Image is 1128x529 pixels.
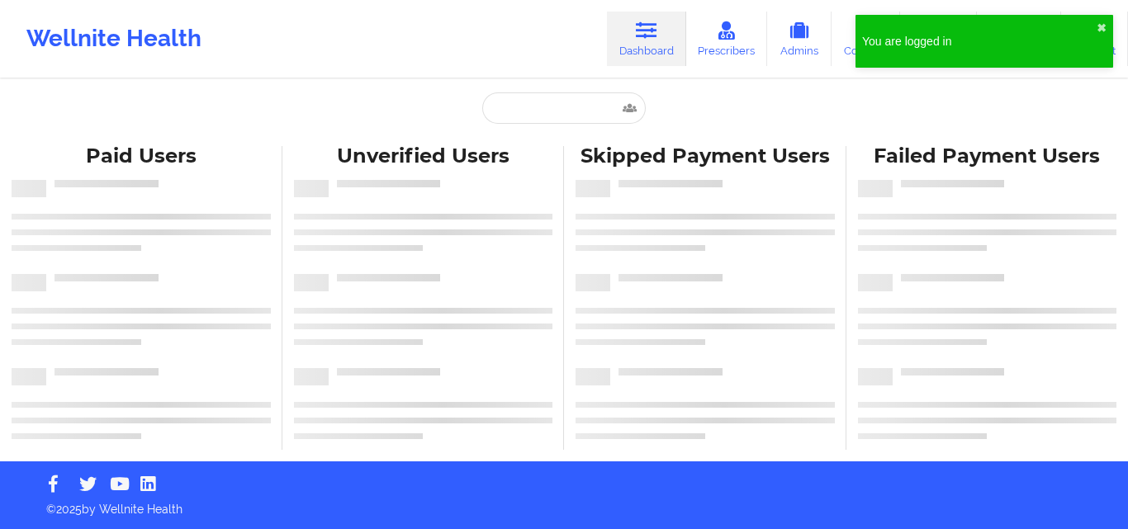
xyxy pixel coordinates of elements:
a: Coaches [832,12,900,66]
a: Admins [767,12,832,66]
button: close [1097,21,1107,35]
div: Skipped Payment Users [576,144,835,169]
div: Paid Users [12,144,271,169]
a: Dashboard [607,12,686,66]
div: You are logged in [862,33,1097,50]
div: Failed Payment Users [858,144,1117,169]
p: © 2025 by Wellnite Health [35,489,1093,517]
a: Prescribers [686,12,768,66]
div: Unverified Users [294,144,553,169]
